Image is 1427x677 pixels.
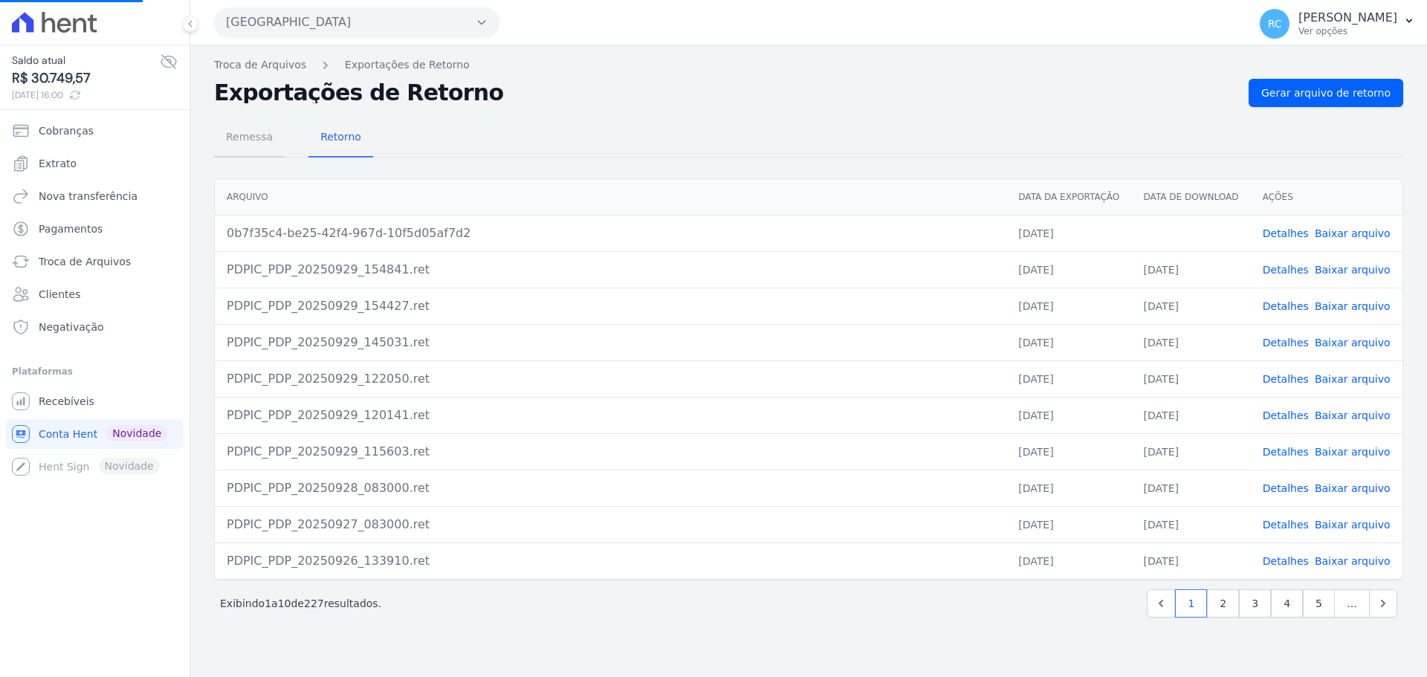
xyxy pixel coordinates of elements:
a: Previous [1147,589,1175,618]
span: Retorno [311,122,370,152]
a: Baixar arquivo [1315,227,1391,239]
th: Data da Exportação [1006,179,1131,216]
span: Clientes [39,287,80,302]
a: Baixar arquivo [1315,555,1391,567]
span: Cobranças [39,123,94,138]
a: Detalhes [1263,264,1309,276]
a: Troca de Arquivos [214,57,306,73]
a: Retorno [308,119,373,158]
a: Troca de Arquivos [6,247,184,276]
a: Detalhes [1263,555,1309,567]
a: 5 [1303,589,1335,618]
a: Clientes [6,279,184,309]
span: R$ 30.749,57 [12,68,160,88]
div: PDPIC_PDP_20250929_154841.ret [227,261,994,279]
th: Data de Download [1132,179,1251,216]
span: Saldo atual [12,53,160,68]
td: [DATE] [1006,324,1131,360]
a: Remessa [214,119,285,158]
a: Detalhes [1263,300,1309,312]
span: Negativação [39,320,104,334]
a: Baixar arquivo [1315,446,1391,458]
a: 3 [1239,589,1271,618]
span: Gerar arquivo de retorno [1261,85,1391,100]
td: [DATE] [1132,542,1251,579]
a: Baixar arquivo [1315,337,1391,349]
a: Recebíveis [6,386,184,416]
div: PDPIC_PDP_20250929_154427.ret [227,297,994,315]
span: Recebíveis [39,394,94,409]
button: RC [PERSON_NAME] Ver opções [1248,3,1427,45]
a: Gerar arquivo de retorno [1249,79,1403,107]
a: Baixar arquivo [1315,373,1391,385]
th: Arquivo [215,179,1006,216]
a: Pagamentos [6,214,184,244]
a: Detalhes [1263,446,1309,458]
td: [DATE] [1006,288,1131,324]
a: Baixar arquivo [1315,409,1391,421]
div: PDPIC_PDP_20250929_145031.ret [227,334,994,352]
span: Remessa [217,122,282,152]
a: Baixar arquivo [1315,300,1391,312]
p: Exibindo a de resultados. [220,596,381,611]
div: PDPIC_PDP_20250926_133910.ret [227,552,994,570]
span: Novidade [106,425,167,441]
td: [DATE] [1006,215,1131,251]
a: Next [1369,589,1397,618]
span: [DATE] 16:00 [12,88,160,102]
span: Conta Hent [39,427,97,441]
div: PDPIC_PDP_20250927_083000.ret [227,516,994,534]
a: Negativação [6,312,184,342]
span: RC [1268,19,1282,29]
td: [DATE] [1132,360,1251,397]
nav: Breadcrumb [214,57,1403,73]
p: [PERSON_NAME] [1298,10,1397,25]
span: Nova transferência [39,189,137,204]
div: PDPIC_PDP_20250928_083000.ret [227,479,994,497]
a: Nova transferência [6,181,184,211]
a: 4 [1271,589,1303,618]
td: [DATE] [1132,506,1251,542]
h2: Exportações de Retorno [214,82,1237,103]
p: Ver opções [1298,25,1397,37]
a: Baixar arquivo [1315,519,1391,531]
a: Exportações de Retorno [345,57,470,73]
div: 0b7f35c4-be25-42f4-967d-10f5d05af7d2 [227,224,994,242]
a: Conta Hent Novidade [6,419,184,449]
td: [DATE] [1006,397,1131,433]
a: Detalhes [1263,519,1309,531]
a: Cobranças [6,116,184,146]
a: Detalhes [1263,227,1309,239]
a: Detalhes [1263,373,1309,385]
span: Pagamentos [39,221,103,236]
div: Plataformas [12,363,178,380]
span: Extrato [39,156,77,171]
a: Detalhes [1263,337,1309,349]
td: [DATE] [1132,470,1251,506]
a: Detalhes [1263,482,1309,494]
a: Baixar arquivo [1315,482,1391,494]
span: 1 [265,597,271,609]
span: Troca de Arquivos [39,254,131,269]
td: [DATE] [1006,360,1131,397]
td: [DATE] [1006,251,1131,288]
span: … [1334,589,1370,618]
button: [GEOGRAPHIC_DATA] [214,7,499,37]
a: 2 [1207,589,1239,618]
th: Ações [1251,179,1402,216]
span: 10 [278,597,291,609]
div: PDPIC_PDP_20250929_122050.ret [227,370,994,388]
a: Baixar arquivo [1315,264,1391,276]
td: [DATE] [1006,433,1131,470]
td: [DATE] [1006,506,1131,542]
td: [DATE] [1132,324,1251,360]
td: [DATE] [1132,288,1251,324]
div: PDPIC_PDP_20250929_115603.ret [227,443,994,461]
span: 227 [304,597,324,609]
div: PDPIC_PDP_20250929_120141.ret [227,406,994,424]
a: Extrato [6,149,184,178]
a: Detalhes [1263,409,1309,421]
td: [DATE] [1132,251,1251,288]
nav: Sidebar [12,116,178,482]
td: [DATE] [1132,433,1251,470]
